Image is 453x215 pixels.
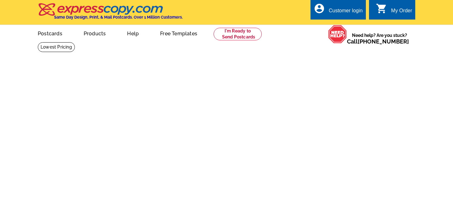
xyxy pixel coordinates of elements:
a: [PHONE_NUMBER] [358,38,409,45]
a: account_circle Customer login [314,7,363,15]
a: shopping_cart My Order [376,7,412,15]
h4: Same Day Design, Print, & Mail Postcards. Over 1 Million Customers. [54,15,183,20]
a: Products [74,26,116,40]
img: help [328,25,347,44]
i: shopping_cart [376,3,387,14]
span: Call [347,38,409,45]
a: Postcards [28,26,72,40]
span: Need help? Are you stuck? [347,32,412,45]
a: Free Templates [150,26,207,40]
a: Same Day Design, Print, & Mail Postcards. Over 1 Million Customers. [38,8,183,20]
div: My Order [391,8,412,17]
div: Customer login [329,8,363,17]
a: Help [117,26,149,40]
i: account_circle [314,3,325,14]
